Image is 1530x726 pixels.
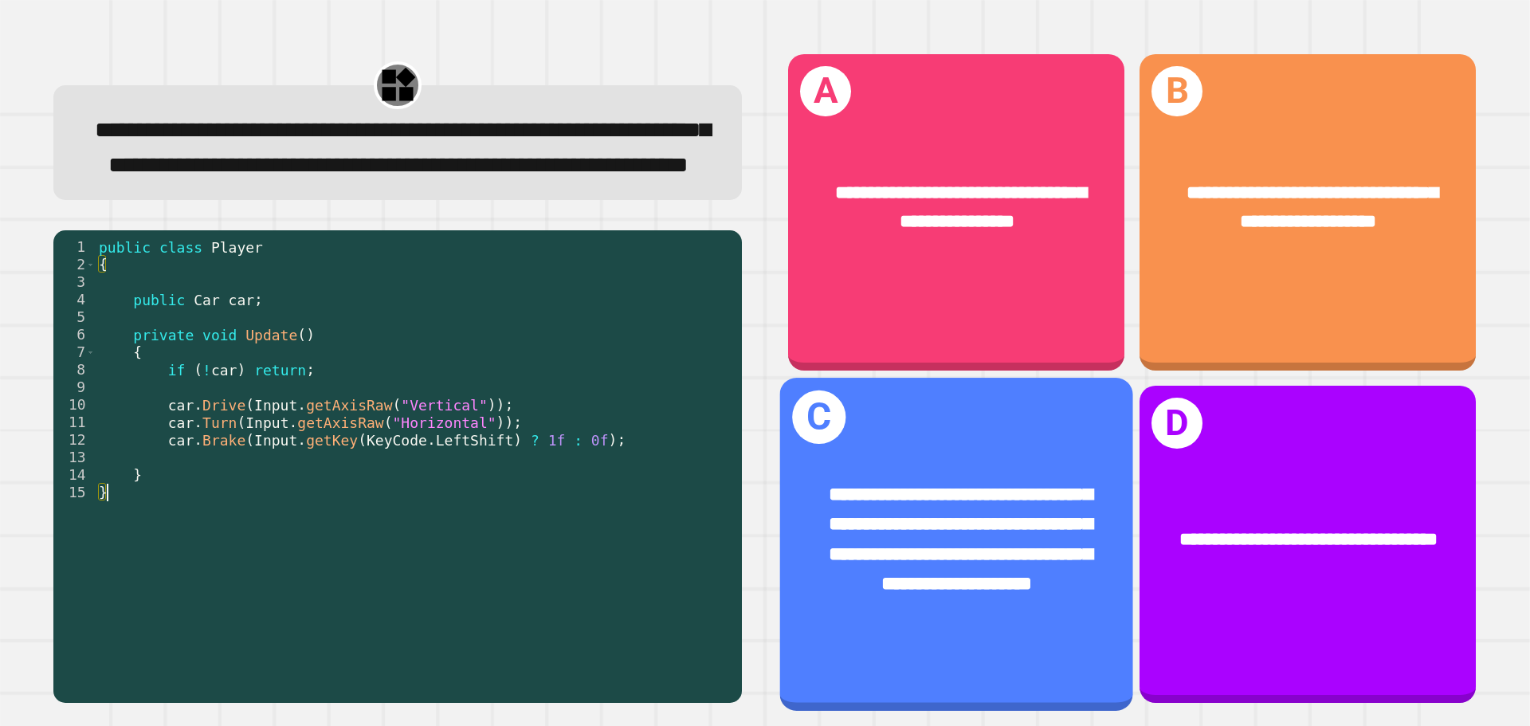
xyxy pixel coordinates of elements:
div: 12 [53,431,96,449]
div: 10 [53,396,96,414]
div: 13 [53,449,96,466]
h1: C [792,390,845,444]
span: Toggle code folding, rows 7 through 14 [86,343,95,361]
div: 9 [53,379,96,396]
div: 8 [53,361,96,379]
span: Toggle code folding, rows 2 through 15 [86,256,95,273]
h1: A [800,66,851,117]
div: 7 [53,343,96,361]
div: 4 [53,291,96,308]
div: 1 [53,238,96,256]
div: 15 [53,484,96,501]
div: 3 [53,273,96,291]
div: 5 [53,308,96,326]
div: 2 [53,256,96,273]
h1: D [1151,398,1202,449]
div: 11 [53,414,96,431]
div: 14 [53,466,96,484]
div: 6 [53,326,96,343]
h1: B [1151,66,1202,117]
